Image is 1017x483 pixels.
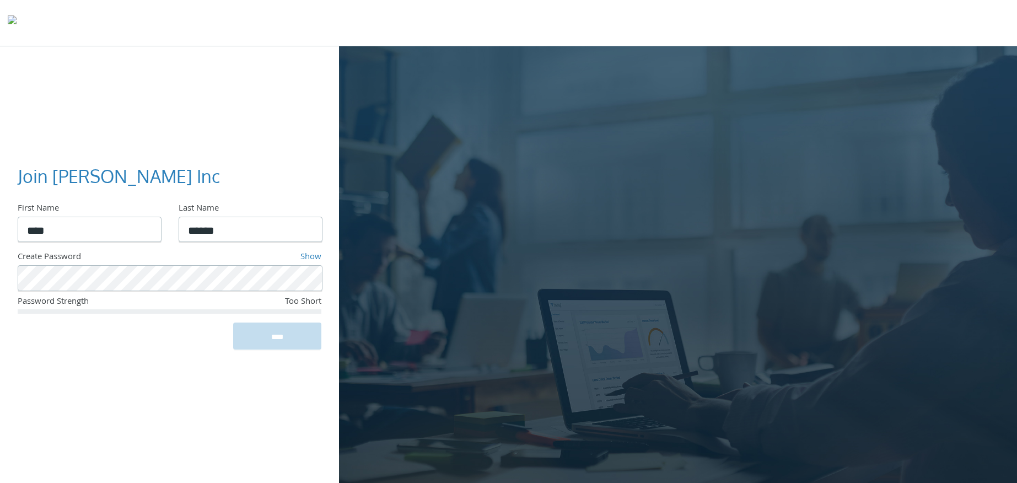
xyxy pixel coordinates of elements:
[18,251,211,265] div: Create Password
[18,202,160,217] div: First Name
[18,296,220,310] div: Password Strength
[179,202,321,217] div: Last Name
[300,250,321,265] a: Show
[18,164,313,189] h3: Join [PERSON_NAME] Inc
[220,296,321,310] div: Too Short
[8,12,17,34] img: todyl-logo-dark.svg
